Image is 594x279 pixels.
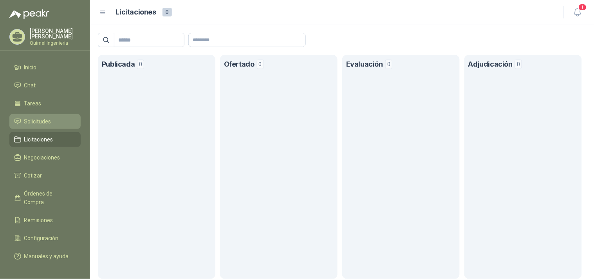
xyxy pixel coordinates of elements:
span: Negociaciones [24,153,60,162]
span: Solicitudes [24,117,51,126]
a: Órdenes de Compra [9,186,81,210]
h1: Adjudicación [468,59,513,70]
span: Remisiones [24,216,53,225]
p: [PERSON_NAME] [PERSON_NAME] [30,28,81,39]
span: Manuales y ayuda [24,252,69,261]
a: Cotizar [9,168,81,183]
span: 0 [515,60,522,69]
button: 1 [571,5,585,20]
span: Chat [24,81,36,90]
a: Manuales y ayuda [9,249,81,264]
span: 0 [137,60,144,69]
img: Logo peakr [9,9,49,19]
span: 0 [162,8,172,16]
a: Licitaciones [9,132,81,147]
span: 0 [257,60,264,69]
h1: Evaluación [346,59,383,70]
span: Inicio [24,63,37,72]
a: Chat [9,78,81,93]
span: Licitaciones [24,135,53,144]
p: Quimel Ingenieria [30,41,81,45]
span: Órdenes de Compra [24,189,73,207]
h1: Licitaciones [116,7,156,18]
h1: Ofertado [224,59,255,70]
a: Tareas [9,96,81,111]
a: Negociaciones [9,150,81,165]
h1: Publicada [102,59,135,70]
a: Remisiones [9,213,81,228]
span: Cotizar [24,171,42,180]
span: 1 [578,4,587,11]
a: Inicio [9,60,81,75]
a: Configuración [9,231,81,246]
a: Solicitudes [9,114,81,129]
span: 0 [385,60,392,69]
span: Configuración [24,234,59,243]
span: Tareas [24,99,42,108]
